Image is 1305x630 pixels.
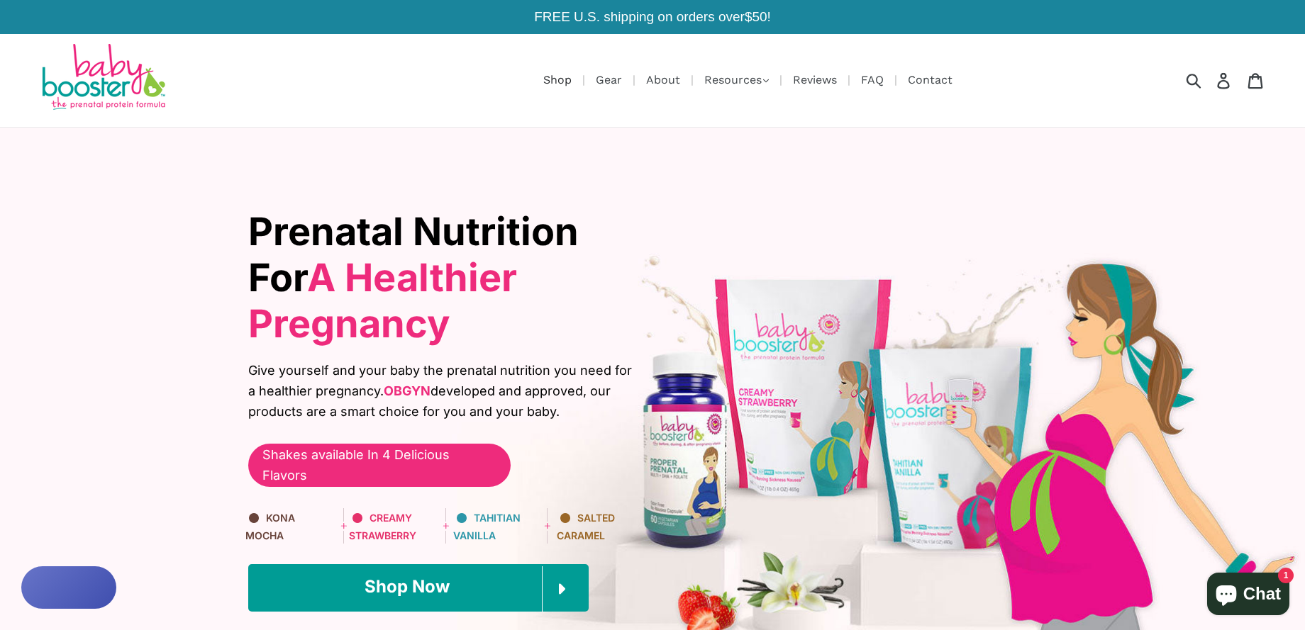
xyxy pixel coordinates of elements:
[248,208,579,347] span: Prenatal Nutrition For
[384,383,431,398] b: OBGYN
[786,71,844,89] a: Reviews
[248,564,589,611] a: Shop Now
[453,512,521,541] span: Tahitian Vanilla
[39,44,167,113] img: Baby Booster Prenatal Protein Supplements
[752,9,767,24] span: 50
[248,254,517,347] span: A Healthier Pregnancy
[245,512,295,541] span: KONA Mocha
[854,71,891,89] a: FAQ
[697,69,776,91] button: Resources
[901,71,960,89] a: Contact
[365,576,450,597] span: Shop Now
[557,512,615,541] span: Salted Caramel
[349,512,416,541] span: Creamy Strawberry
[1203,573,1294,619] inbox-online-store-chat: Shopify online store chat
[745,9,753,24] span: $
[21,566,116,609] button: Rewards
[248,361,642,422] span: Give yourself and your baby the prenatal nutrition you need for a healthier pregnancy. developed ...
[589,71,629,89] a: Gear
[639,71,687,89] a: About
[1191,64,1230,96] input: Search
[536,71,579,89] a: Shop
[262,445,496,486] span: Shakes available In 4 Delicious Flavors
